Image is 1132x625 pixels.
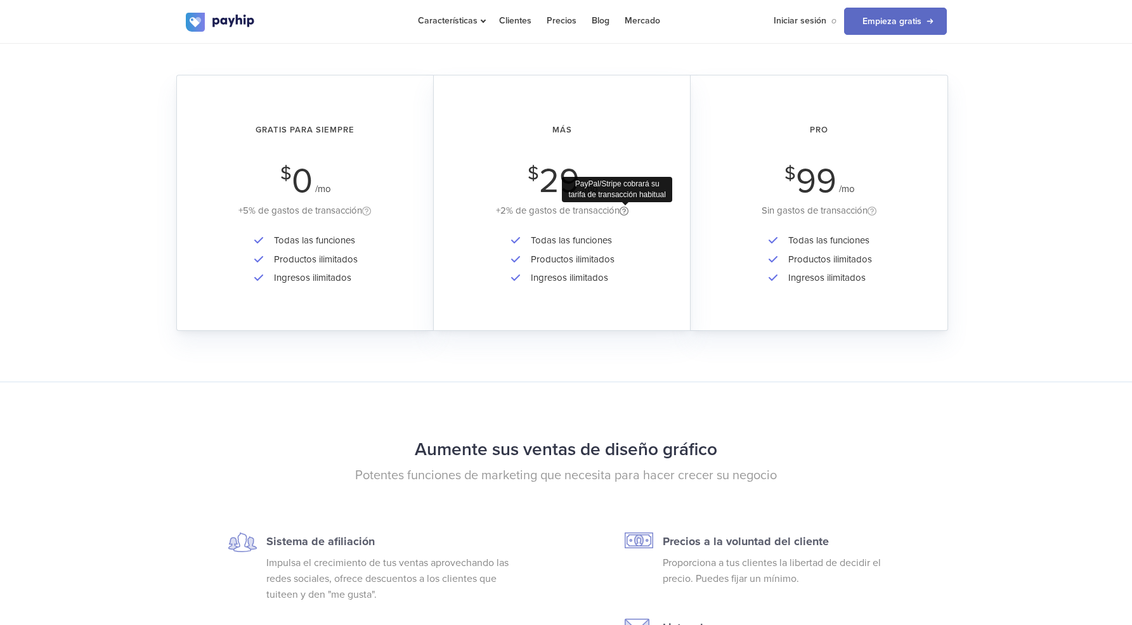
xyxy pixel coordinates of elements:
span: /mo [839,183,855,195]
li: Todas las funciones [524,231,615,250]
li: Ingresos ilimitados [268,269,358,287]
li: Ingresos ilimitados [782,269,872,287]
span: $ [784,166,796,181]
img: pwyw-icon.svg [625,532,653,549]
li: Todas las funciones [782,231,872,250]
span: /mo [315,183,331,195]
span: 99 [796,160,836,202]
li: Todas las funciones [268,231,358,250]
div: PayPal/Stripe cobrará su tarifa de transacción habitual [562,177,672,202]
p: Sistema de afiliación [266,532,514,550]
div: Sin gastos de transacción [708,203,930,219]
div: +5% de gastos de transacción [195,203,416,219]
p: Impulsa el crecimiento de tus ventas aprovechando las redes sociales, ofrece descuentos a los cli... [266,555,514,603]
li: Ingresos ilimitados [524,269,615,287]
img: affiliate-icon.svg [228,532,257,552]
span: 29 [539,160,580,202]
span: Características [418,15,484,26]
h2: Más [452,113,672,147]
span: 0 [292,160,313,202]
li: Productos ilimitados [524,250,615,269]
a: Empieza gratis [844,8,947,35]
h2: Gratis para siempre [195,113,416,147]
div: +2% de gastos de transacción [452,203,672,219]
p: Proporciona a tus clientes la libertad de decidir el precio. Puedes fijar un mínimo. [663,555,910,587]
li: Productos ilimitados [782,250,872,269]
span: $ [528,166,539,181]
span: $ [280,166,292,181]
p: Precios a la voluntad del cliente [663,532,910,550]
p: Potentes funciones de marketing que necesita para hacer crecer su negocio [186,467,947,485]
li: Productos ilimitados [268,250,358,269]
h2: Aumente sus ventas de diseño gráfico [186,433,947,467]
h2: Pro [708,113,930,147]
img: logo.svg [186,13,256,32]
